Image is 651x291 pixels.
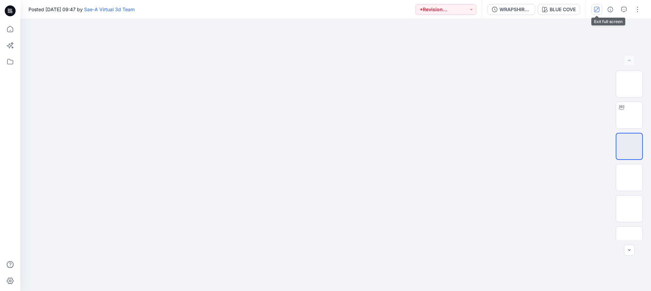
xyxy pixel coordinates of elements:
span: Posted [DATE] 09:47 by [28,6,135,13]
button: BLUE COVE [538,4,580,15]
div: WRAPSHIRT_colors [499,6,531,13]
button: Details [605,4,616,15]
a: Sae-A Virtual 3d Team [84,6,135,12]
div: BLUE COVE [550,6,576,13]
button: WRAPSHIRT_colors [488,4,535,15]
